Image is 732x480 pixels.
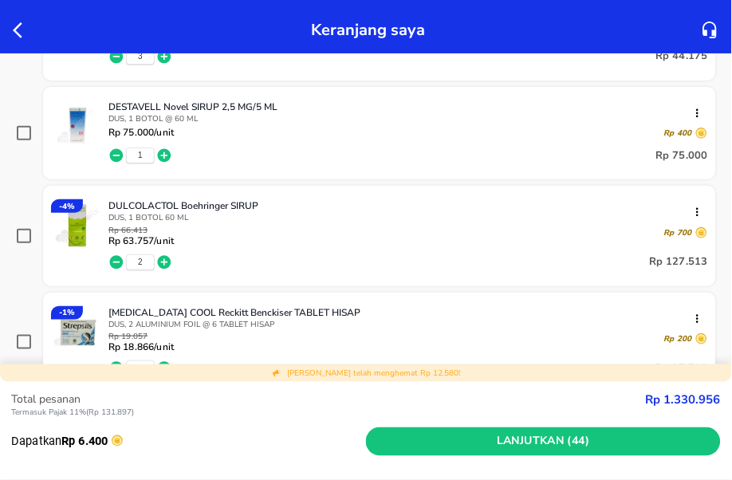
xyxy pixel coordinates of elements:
[656,146,708,165] p: Rp 75.000
[656,359,708,378] p: Rp 37.732
[51,306,104,359] img: STREPSILS COOL Reckitt Benckiser TABLET HISAP
[656,47,708,66] p: Rp 44.175
[51,306,83,320] div: - 1 %
[108,319,708,330] p: DUS, 2 ALUMINIUM FOIL @ 6 TABLET HISAP
[664,128,692,139] p: Rp 400
[138,51,143,62] button: 3
[664,333,692,344] p: Rp 200
[108,306,695,319] p: [MEDICAL_DATA] COOL Reckitt Benckiser TABLET HISAP
[108,127,174,138] p: Rp 75.000 /unit
[11,433,366,450] p: Dapatkan
[108,199,695,212] p: DULCOLACTOL Boehringer SIRUP
[108,113,708,124] p: DUS, 1 BOTOL @ 60 ML
[51,199,83,213] div: - 4 %
[272,368,281,378] img: total discount
[108,100,695,113] p: DESTAVELL Novel SIRUP 2,5 MG/5 ML
[11,391,646,407] p: Total pesanan
[51,100,104,153] img: DESTAVELL Novel SIRUP 2,5 MG/5 ML
[372,432,714,452] span: Lanjutkan (44)
[312,16,426,44] p: Keranjang saya
[108,212,708,223] p: DUS, 1 BOTOL 60 ML
[61,435,108,449] strong: Rp 6.400
[649,253,708,272] p: Rp 127.513
[51,199,104,252] img: DULCOLACTOL Boehringer SIRUP
[108,341,174,352] p: Rp 18.866 /unit
[108,226,174,235] p: Rp 66.413
[108,235,174,246] p: Rp 63.757 /unit
[11,407,646,419] p: Termasuk Pajak 11% ( Rp 131.897 )
[366,427,721,457] button: Lanjutkan (44)
[138,150,143,161] button: 1
[138,363,143,374] button: 2
[138,257,143,268] button: 2
[108,332,174,341] p: Rp 19.057
[664,227,692,238] p: Rp 700
[646,391,721,407] strong: Rp 1.330.956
